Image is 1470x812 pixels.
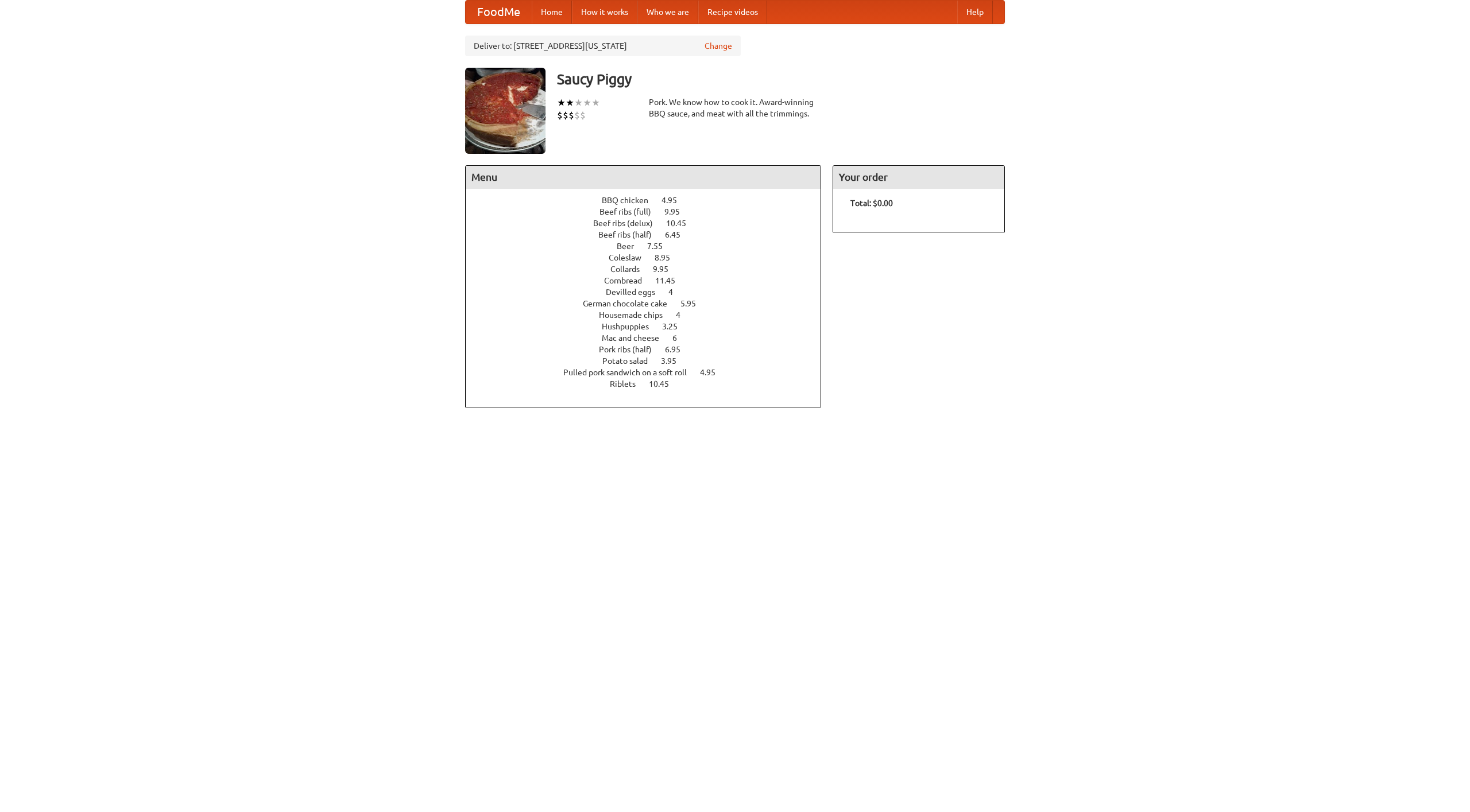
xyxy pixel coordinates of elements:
span: Beef ribs (delux) [593,219,664,228]
a: Beer 7.55 [617,242,684,251]
a: Hushpuppies 3.25 [602,322,699,331]
span: Hushpuppies [602,322,660,331]
a: Collards 9.95 [610,265,690,274]
span: German chocolate cake [583,299,679,308]
span: 7.55 [647,242,674,251]
span: Beer [617,242,645,251]
span: 4.95 [700,368,727,377]
span: Cornbread [604,276,653,285]
span: 6.45 [665,230,692,239]
a: Beef ribs (half) 6.45 [598,230,702,239]
a: Riblets 10.45 [610,379,690,388]
div: Pork. We know how to cook it. Award-winning BBQ sauce, and meat with all the trimmings. [649,96,821,119]
span: Riblets [610,379,647,388]
span: 4 [668,287,684,297]
a: Recipe videos [698,1,767,24]
span: BBQ chicken [602,196,660,205]
span: 8.95 [655,253,682,262]
span: 3.25 [662,322,689,331]
a: Pork ribs (half) 6.95 [599,345,702,354]
a: Help [957,1,993,24]
li: $ [580,109,586,122]
li: ★ [566,96,574,109]
a: Housemade chips 4 [599,310,702,320]
a: BBQ chicken 4.95 [602,196,698,205]
li: $ [557,109,563,122]
a: FoodMe [466,1,532,24]
span: Mac and cheese [602,333,671,343]
b: Total: $0.00 [850,199,893,208]
span: 9.95 [653,265,680,274]
a: Beef ribs (delux) 10.45 [593,219,707,228]
li: $ [574,109,580,122]
a: Beef ribs (full) 9.95 [599,207,701,216]
span: Housemade chips [599,310,674,320]
img: angular.jpg [465,68,546,154]
a: Pulled pork sandwich on a soft roll 4.95 [563,368,737,377]
a: Mac and cheese 6 [602,333,698,343]
span: Pork ribs (half) [599,345,663,354]
span: 4 [676,310,692,320]
span: 11.45 [655,276,687,285]
a: Potato salad 3.95 [602,356,698,366]
li: $ [568,109,574,122]
a: Change [705,40,732,52]
span: 9.95 [664,207,691,216]
span: 10.45 [649,379,680,388]
a: Who we are [637,1,698,24]
span: 3.95 [661,356,688,366]
li: ★ [583,96,591,109]
a: Home [532,1,572,24]
a: Devilled eggs 4 [606,287,694,297]
span: Coleslaw [609,253,653,262]
a: Coleslaw 8.95 [609,253,691,262]
span: Collards [610,265,651,274]
li: ★ [574,96,583,109]
a: How it works [572,1,637,24]
span: 5.95 [680,299,707,308]
span: 10.45 [666,219,698,228]
span: 6 [672,333,688,343]
span: Pulled pork sandwich on a soft roll [563,368,698,377]
div: Deliver to: [STREET_ADDRESS][US_STATE] [465,36,741,56]
span: Beef ribs (full) [599,207,663,216]
span: Devilled eggs [606,287,667,297]
span: 6.95 [665,345,692,354]
li: ★ [557,96,566,109]
li: $ [563,109,568,122]
a: Cornbread 11.45 [604,276,697,285]
li: ★ [591,96,600,109]
h3: Saucy Piggy [557,68,1005,91]
h4: Menu [466,166,821,189]
span: Beef ribs (half) [598,230,663,239]
a: German chocolate cake 5.95 [583,299,717,308]
h4: Your order [833,166,1004,189]
span: Potato salad [602,356,659,366]
span: 4.95 [661,196,688,205]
